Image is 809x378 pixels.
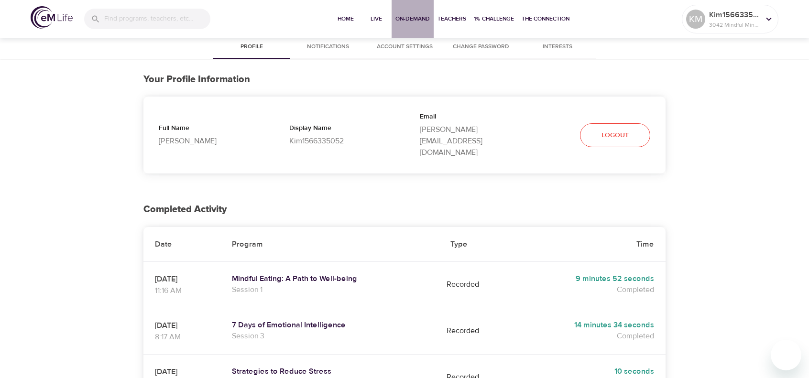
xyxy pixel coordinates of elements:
[232,320,427,330] a: 7 Days of Emotional Intelligence
[686,10,705,29] div: KM
[104,9,210,29] input: Find programs, teachers, etc...
[525,42,590,52] span: Interests
[219,42,284,52] span: Profile
[232,274,427,284] a: Mindful Eating: A Path to Well-being
[372,42,437,52] span: Account Settings
[155,320,209,331] p: [DATE]
[232,284,427,295] p: Session 1
[220,227,439,262] th: Program
[437,14,466,24] span: Teachers
[143,204,666,215] h2: Completed Activity
[155,366,209,378] p: [DATE]
[232,330,427,342] p: Session 3
[143,74,666,85] h3: Your Profile Information
[709,9,760,21] p: Kim1566335052
[521,284,654,295] p: Completed
[289,135,389,147] p: Kim1566335052
[439,308,510,354] td: Recorded
[771,340,801,370] iframe: Button to launch messaging window
[709,21,760,29] p: 3042 Mindful Minutes
[143,227,220,262] th: Date
[289,123,389,135] p: Display Name
[155,273,209,285] p: [DATE]
[420,124,520,158] p: [PERSON_NAME][EMAIL_ADDRESS][DOMAIN_NAME]
[159,123,259,135] p: Full Name
[510,227,666,262] th: Time
[474,14,514,24] span: 1% Challenge
[448,42,514,52] span: Change Password
[295,42,361,52] span: Notifications
[155,331,209,343] p: 8:17 AM
[521,330,654,342] p: Completed
[521,320,654,330] h5: 14 minutes 34 seconds
[232,367,427,377] a: Strategies to Reduce Stress
[159,135,259,147] p: [PERSON_NAME]
[365,14,388,24] span: Live
[580,123,650,148] button: Logout
[439,227,510,262] th: Type
[521,274,654,284] h5: 9 minutes 52 seconds
[439,261,510,308] td: Recorded
[155,285,209,296] p: 11:16 AM
[395,14,430,24] span: On-Demand
[601,130,629,141] span: Logout
[334,14,357,24] span: Home
[522,14,569,24] span: The Connection
[420,112,520,124] p: Email
[521,367,654,377] h5: 10 seconds
[31,6,73,29] img: logo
